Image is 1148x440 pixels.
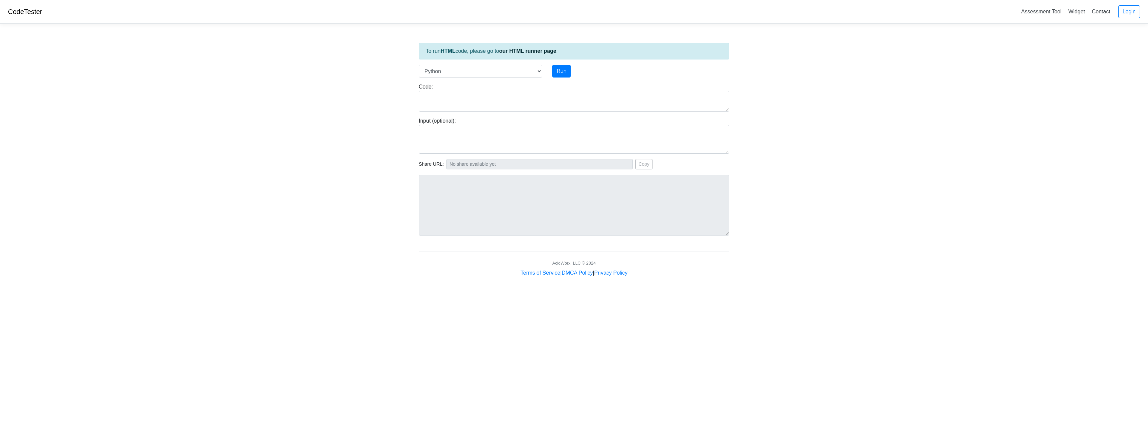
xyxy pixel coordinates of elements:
a: Privacy Policy [594,270,628,276]
button: Run [552,65,571,78]
a: CodeTester [8,8,42,15]
a: our HTML runner page [499,48,556,54]
a: DMCA Policy [562,270,593,276]
a: Login [1118,5,1140,18]
div: Code: [414,83,734,112]
a: Assessment Tool [1018,6,1064,17]
a: Contact [1089,6,1113,17]
input: No share available yet [446,159,633,169]
span: Share URL: [419,161,444,168]
div: | | [521,269,627,277]
a: Widget [1066,6,1088,17]
a: Terms of Service [521,270,560,276]
div: To run code, please go to . [419,43,729,59]
div: AcidWorx, LLC © 2024 [552,260,596,266]
strong: HTML [440,48,455,54]
button: Copy [635,159,652,169]
div: Input (optional): [414,117,734,154]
